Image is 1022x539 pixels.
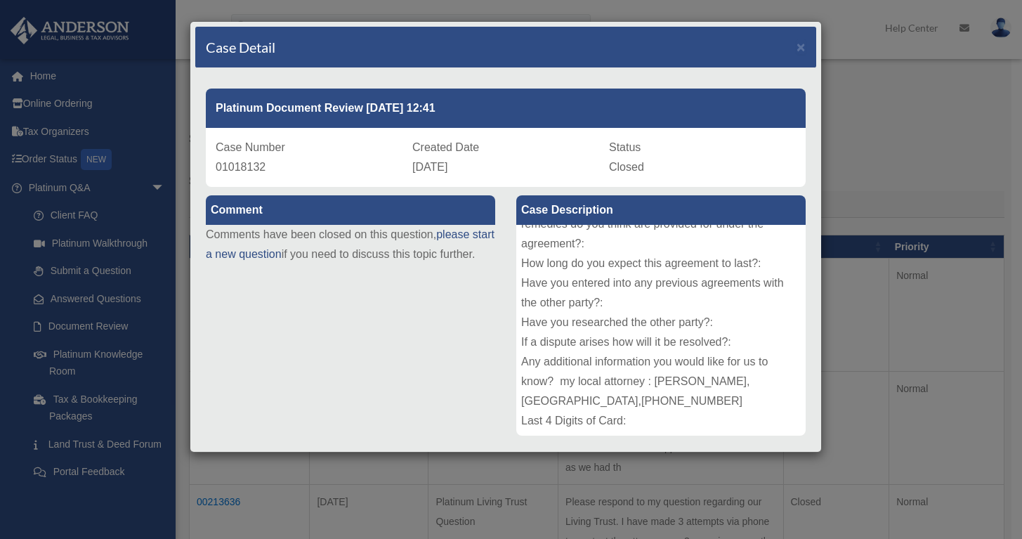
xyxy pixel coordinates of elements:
span: Created Date [412,141,479,153]
a: please start a new question [206,228,494,260]
span: Case Number [216,141,285,153]
button: Close [797,39,806,54]
label: Comment [206,195,495,225]
span: [DATE] [412,161,447,173]
span: Closed [609,161,644,173]
p: Comments have been closed on this question, if you need to discuss this topic further. [206,225,495,264]
h4: Case Detail [206,37,275,57]
div: Type of Document: Amendment to Granell Living Trust Document Title: Granell Living Trust Document... [516,225,806,436]
span: 01018132 [216,161,266,173]
span: Status [609,141,641,153]
div: Platinum Document Review [DATE] 12:41 [206,89,806,128]
label: Case Description [516,195,806,225]
span: × [797,39,806,55]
